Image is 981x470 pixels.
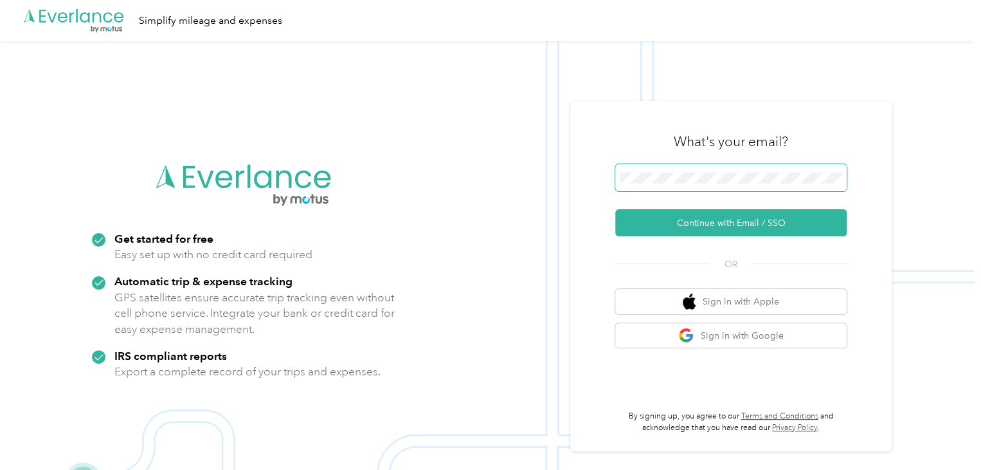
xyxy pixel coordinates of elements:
[615,411,847,433] p: By signing up, you agree to our and acknowledge that you have read our .
[114,349,227,362] strong: IRS compliant reports
[615,289,847,314] button: apple logoSign in with Apple
[114,364,381,380] p: Export a complete record of your trips and expenses.
[674,133,788,151] h3: What's your email?
[139,13,282,29] div: Simplify mileage and expenses
[678,328,694,344] img: google logo
[114,247,312,263] p: Easy set up with no credit card required
[772,423,818,433] a: Privacy Policy
[683,294,696,310] img: apple logo
[114,290,395,337] p: GPS satellites ensure accurate trip tracking even without cell phone service. Integrate your bank...
[708,258,753,271] span: OR
[615,323,847,348] button: google logoSign in with Google
[114,232,213,245] strong: Get started for free
[909,398,981,470] iframe: Everlance-gr Chat Button Frame
[741,411,818,421] a: Terms and Conditions
[114,274,292,288] strong: Automatic trip & expense tracking
[615,209,847,236] button: Continue with Email / SSO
